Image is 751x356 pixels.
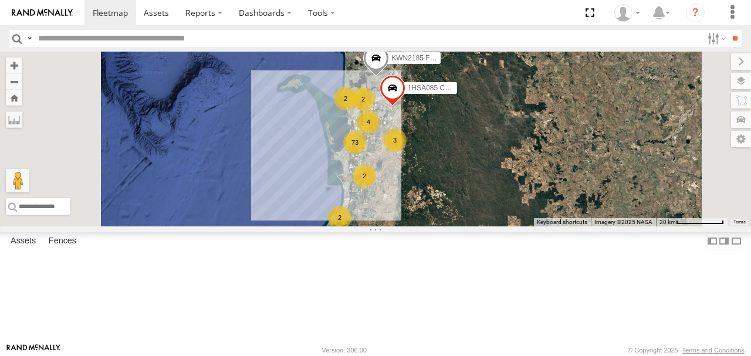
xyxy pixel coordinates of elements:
label: Assets [5,233,42,249]
span: 20 km [659,219,676,225]
span: Imagery ©2025 NASA [594,219,652,225]
label: Search Filter Options [703,30,728,47]
button: Zoom out [6,73,22,90]
div: Jeff Wegner [610,4,644,22]
i: ? [686,4,705,22]
div: 4 [357,110,380,134]
button: Zoom in [6,57,22,73]
label: Search Query [25,30,34,47]
div: 2 [351,87,375,111]
button: Map Scale: 20 km per 78 pixels [656,218,728,226]
label: Fences [43,233,82,249]
div: 2 [334,87,357,110]
div: Version: 306.00 [322,347,367,354]
label: Measure [6,111,22,128]
label: Dock Summary Table to the Left [706,232,718,249]
a: Terms and Conditions [682,347,745,354]
img: rand-logo.svg [12,9,73,17]
label: Hide Summary Table [730,232,742,249]
span: 1HSA085 Coor. [DOMAIN_NAME] [408,84,515,92]
button: Keyboard shortcuts [537,218,587,226]
span: KWN2185 Facil. Cleaning [391,54,472,62]
div: 73 [343,131,367,154]
a: Visit our Website [6,344,60,356]
div: 2 [353,164,376,188]
button: Drag Pegman onto the map to open Street View [6,169,29,192]
label: Map Settings [731,131,751,147]
div: 3 [383,128,407,152]
button: Zoom Home [6,90,22,106]
div: 2 [328,206,351,229]
label: Dock Summary Table to the Right [718,232,730,249]
div: © Copyright 2025 - [628,347,745,354]
a: Terms (opens in new tab) [733,220,746,225]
